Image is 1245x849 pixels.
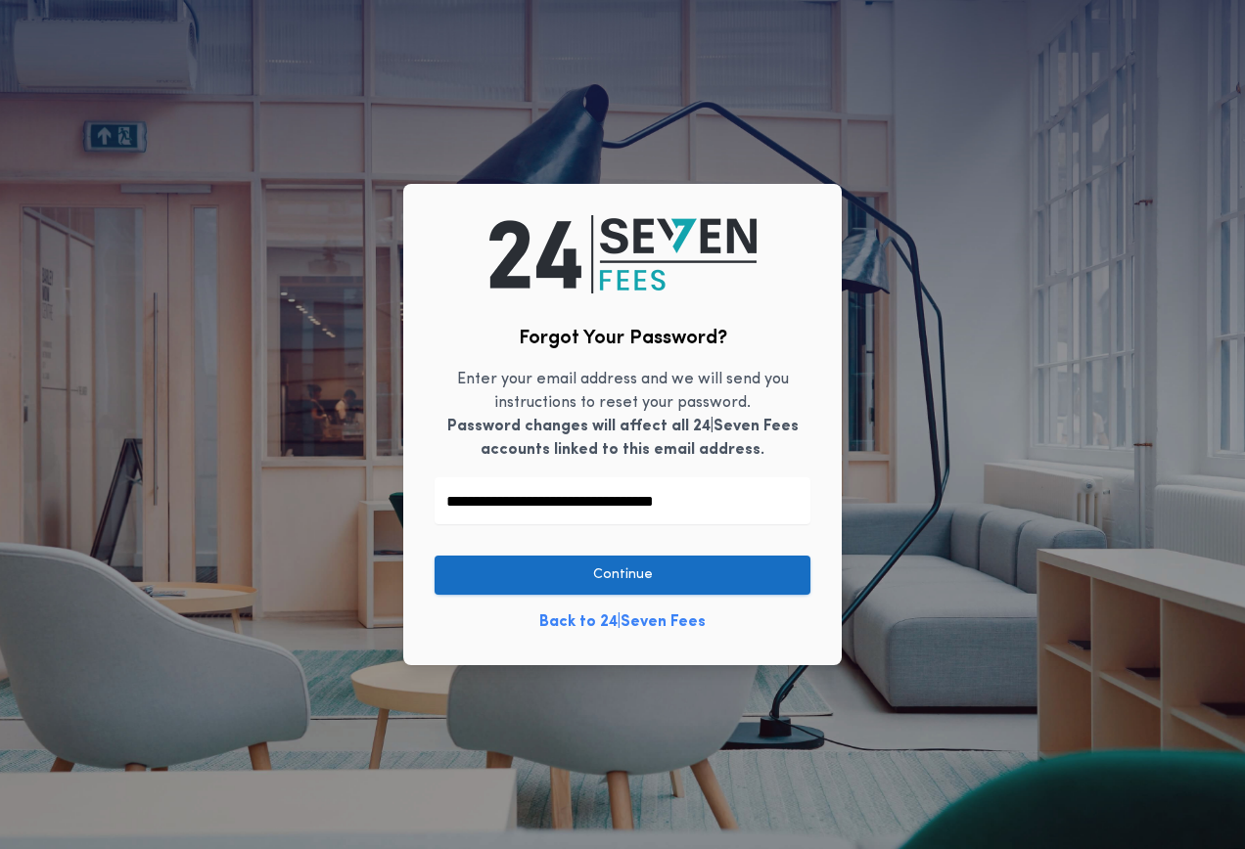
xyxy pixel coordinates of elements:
a: Back to 24|Seven Fees [539,610,706,634]
p: Enter your email address and we will send you instructions to reset your password. [435,368,810,462]
button: Continue [435,556,810,595]
img: logo [489,215,757,293]
h2: Forgot Your Password? [519,325,727,352]
b: Password changes will affect all 24|Seven Fees accounts linked to this email address. [447,419,799,458]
